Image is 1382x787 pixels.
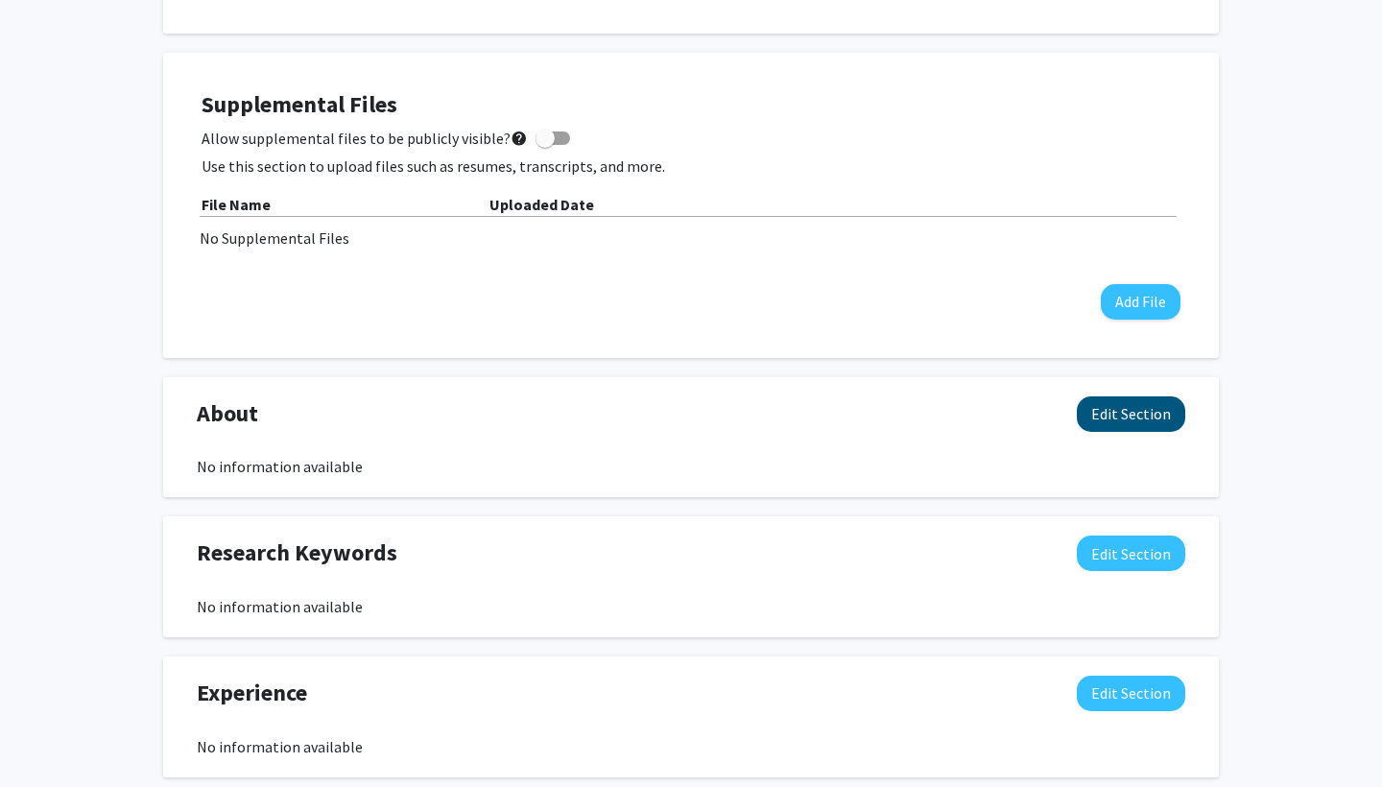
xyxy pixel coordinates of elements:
[1077,396,1185,432] button: Edit About
[202,91,1180,119] h4: Supplemental Files
[197,396,258,431] span: About
[197,536,397,570] span: Research Keywords
[197,455,1185,478] div: No information available
[511,127,528,150] mat-icon: help
[197,595,1185,618] div: No information available
[202,195,271,214] b: File Name
[202,155,1180,178] p: Use this section to upload files such as resumes, transcripts, and more.
[1077,676,1185,711] button: Edit Experience
[489,195,594,214] b: Uploaded Date
[1101,284,1180,320] button: Add File
[1077,536,1185,571] button: Edit Research Keywords
[14,701,82,773] iframe: Chat
[197,676,307,710] span: Experience
[202,127,528,150] span: Allow supplemental files to be publicly visible?
[200,227,1182,250] div: No Supplemental Files
[197,735,1185,758] div: No information available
